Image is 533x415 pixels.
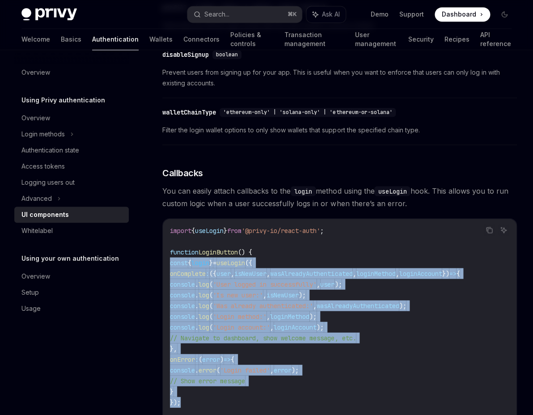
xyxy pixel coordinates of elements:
[270,269,352,277] span: wasAlreadyAuthenticated
[21,145,79,156] div: Authentication state
[355,29,397,50] a: User management
[162,166,203,179] span: Callbacks
[21,271,50,282] div: Overview
[170,366,195,374] span: console
[14,64,129,80] a: Overview
[14,110,129,126] a: Overview
[234,269,266,277] span: isNewUser
[498,224,509,236] button: Ask AI
[224,226,227,234] span: }
[320,226,324,234] span: ;
[480,29,512,50] a: API reference
[284,29,344,50] a: Transaction management
[199,366,216,374] span: error
[14,158,129,174] a: Access tokens
[21,287,39,298] div: Setup
[317,280,320,288] span: ,
[195,312,199,320] span: .
[14,142,129,158] a: Authentication state
[292,366,299,374] span: );
[270,323,274,331] span: ,
[213,291,263,299] span: 'Is new user:'
[399,10,424,19] a: Support
[238,248,252,256] span: () {
[170,301,195,309] span: console
[263,291,266,299] span: ,
[191,226,195,234] span: {
[170,398,181,406] span: });
[444,29,469,50] a: Recipes
[320,280,334,288] span: user
[21,225,53,236] div: Whitelabel
[195,301,199,309] span: .
[435,7,490,21] a: Dashboard
[170,323,195,331] span: console
[199,291,209,299] span: log
[162,125,517,136] span: Filter the login wallet options to only show wallets that support the specified chain type.
[374,186,410,196] code: useLogin
[170,280,195,288] span: console
[21,193,52,204] div: Advanced
[287,11,296,18] span: ⌘ K
[309,312,317,320] span: );
[170,248,199,256] span: function
[313,301,317,309] span: ,
[21,177,75,188] div: Logging users out
[213,301,313,309] span: 'Was already authenticated:'
[204,9,229,20] div: Search...
[209,269,216,277] span: ({
[442,269,449,277] span: })
[21,29,50,50] a: Welcome
[195,280,199,288] span: .
[199,323,209,331] span: log
[227,226,241,234] span: from
[456,269,460,277] span: {
[334,280,342,288] span: );
[170,258,188,267] span: const
[352,269,356,277] span: ,
[209,323,213,331] span: (
[199,248,238,256] span: LoginButton
[306,6,346,22] button: Ask AI
[21,113,50,123] div: Overview
[162,50,209,59] div: disableSignup
[170,291,195,299] span: console
[170,226,191,234] span: import
[231,355,234,363] span: {
[399,301,406,309] span: );
[317,301,399,309] span: wasAlreadyAuthenticated
[216,51,238,58] span: boolean
[270,312,309,320] span: loginMethod
[216,366,220,374] span: (
[213,323,270,331] span: 'Login account:'
[230,29,274,50] a: Policies & controls
[202,355,220,363] span: error
[209,280,213,288] span: (
[224,355,231,363] span: =>
[231,269,234,277] span: ,
[371,10,389,19] a: Demo
[14,223,129,239] a: Whitelabel
[274,366,292,374] span: error
[216,269,231,277] span: user
[183,29,220,50] a: Connectors
[199,301,209,309] span: log
[266,269,270,277] span: ,
[199,280,209,288] span: log
[170,269,206,277] span: onComplete
[21,129,65,140] div: Login methods
[216,258,245,267] span: useLogin
[188,258,191,267] span: {
[213,258,216,267] span: =
[266,291,299,299] span: isNewUser
[21,253,119,264] h5: Using your own authentication
[206,269,209,277] span: :
[195,291,199,299] span: .
[356,269,395,277] span: loginMethod
[195,355,199,363] span: :
[14,174,129,191] a: Logging users out
[245,258,252,267] span: ({
[195,323,199,331] span: .
[162,67,517,89] span: Prevent users from signing up for your app. This is useful when you want to enforce that users ca...
[162,184,517,209] span: You can easily attach callbacks to the method using the hook. This allows you to run custom logic...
